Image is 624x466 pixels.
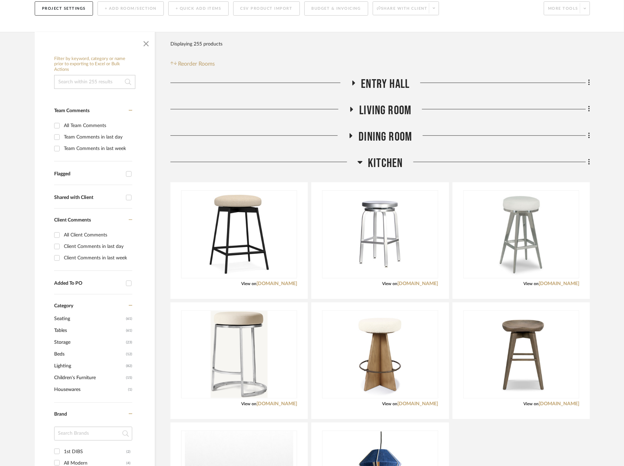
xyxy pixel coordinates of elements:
img: Counter Stool [337,311,423,398]
span: Category [54,303,73,309]
span: (15) [126,372,132,383]
span: (82) [126,360,132,372]
span: More tools [548,6,578,16]
span: Beds [54,348,124,360]
div: Flagged [54,171,123,177]
span: Dining Room [359,130,412,144]
img: Counter Stool [337,191,423,278]
span: View on [241,282,256,286]
div: Added To PO [54,281,123,286]
a: [DOMAIN_NAME] [256,401,297,406]
a: [DOMAIN_NAME] [539,401,579,406]
span: (12) [126,349,132,360]
button: Budget & Invoicing [304,1,368,16]
a: [DOMAIN_NAME] [398,401,438,406]
span: (61) [126,325,132,336]
span: Client Comments [54,218,91,223]
a: [DOMAIN_NAME] [256,281,297,286]
img: Counter Stool [478,311,565,398]
div: Client Comments in last week [64,252,130,264]
button: Reorder Rooms [170,60,215,68]
span: Housewares [54,384,126,396]
div: All Team Comments [64,120,130,131]
span: Share with client [377,6,428,16]
span: Living Room [359,103,411,118]
div: Team Comments in last day [64,132,130,143]
button: Close [139,35,153,49]
span: (23) [126,337,132,348]
img: Counter Stool [211,311,268,398]
button: CSV Product Import [233,1,300,16]
div: Shared with Client [54,195,123,201]
button: More tools [544,1,590,15]
div: Team Comments in last week [64,143,130,154]
span: View on [241,402,256,406]
span: Storage [54,336,124,348]
span: Lighting [54,360,124,372]
span: Team Comments [54,108,90,113]
button: + Add Room/Section [98,1,164,16]
span: View on [523,402,539,406]
span: Reorder Rooms [178,60,215,68]
input: Search within 255 results [54,75,135,89]
button: Project Settings [35,1,93,16]
span: View on [382,402,398,406]
div: Client Comments in last day [64,241,130,252]
span: Tables [54,325,124,336]
span: View on [523,282,539,286]
span: (1) [128,384,132,395]
button: Share with client [373,1,439,15]
div: All Client Comments [64,230,130,241]
input: Search Brands [54,427,132,441]
span: Seating [54,313,124,325]
div: (2) [126,446,130,457]
a: [DOMAIN_NAME] [398,281,438,286]
img: Counter Stool [478,191,565,278]
span: (61) [126,313,132,324]
span: View on [382,282,398,286]
span: Brand [54,412,67,417]
div: 0 [464,191,579,278]
span: Kitchen [368,156,403,171]
a: [DOMAIN_NAME] [539,281,579,286]
div: Displaying 255 products [170,37,222,51]
img: Counter Stool [191,191,287,278]
span: Children's Furniture [54,372,124,384]
div: 1st DIBS [64,446,126,457]
span: Entry Hall [361,77,410,92]
button: + Quick Add Items [168,1,229,16]
h6: Filter by keyword, category or name prior to exporting to Excel or Bulk Actions [54,56,135,73]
